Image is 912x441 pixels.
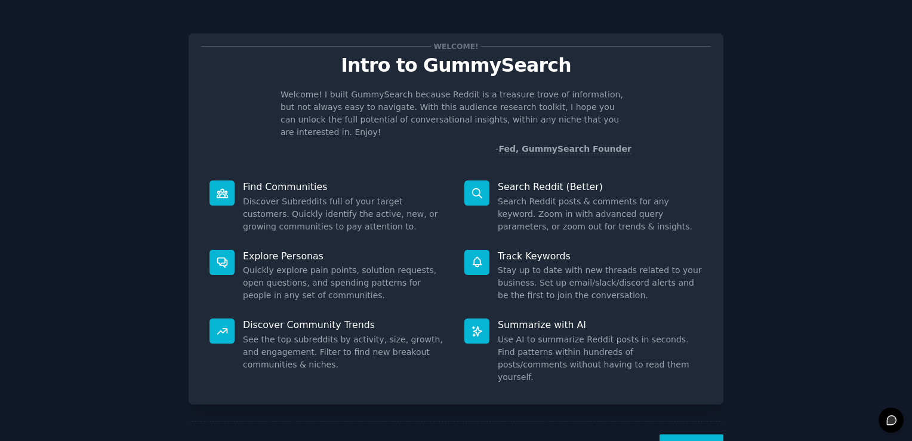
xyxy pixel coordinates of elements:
[243,264,448,302] dd: Quickly explore pain points, solution requests, open questions, and spending patterns for people ...
[243,333,448,371] dd: See the top subreddits by activity, size, growth, and engagement. Filter to find new breakout com...
[432,40,480,53] span: Welcome!
[498,180,703,193] p: Search Reddit (Better)
[243,250,448,262] p: Explore Personas
[243,318,448,331] p: Discover Community Trends
[201,55,711,76] p: Intro to GummySearch
[498,195,703,233] dd: Search Reddit posts & comments for any keyword. Zoom in with advanced query parameters, or zoom o...
[498,250,703,262] p: Track Keywords
[498,333,703,384] dd: Use AI to summarize Reddit posts in seconds. Find patterns within hundreds of posts/comments with...
[498,264,703,302] dd: Stay up to date with new threads related to your business. Set up email/slack/discord alerts and ...
[498,144,631,154] a: Fed, GummySearch Founder
[243,195,448,233] dd: Discover Subreddits full of your target customers. Quickly identify the active, new, or growing c...
[281,88,631,139] p: Welcome! I built GummySearch because Reddit is a treasure trove of information, but not always ea...
[498,318,703,331] p: Summarize with AI
[243,180,448,193] p: Find Communities
[495,143,631,155] div: -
